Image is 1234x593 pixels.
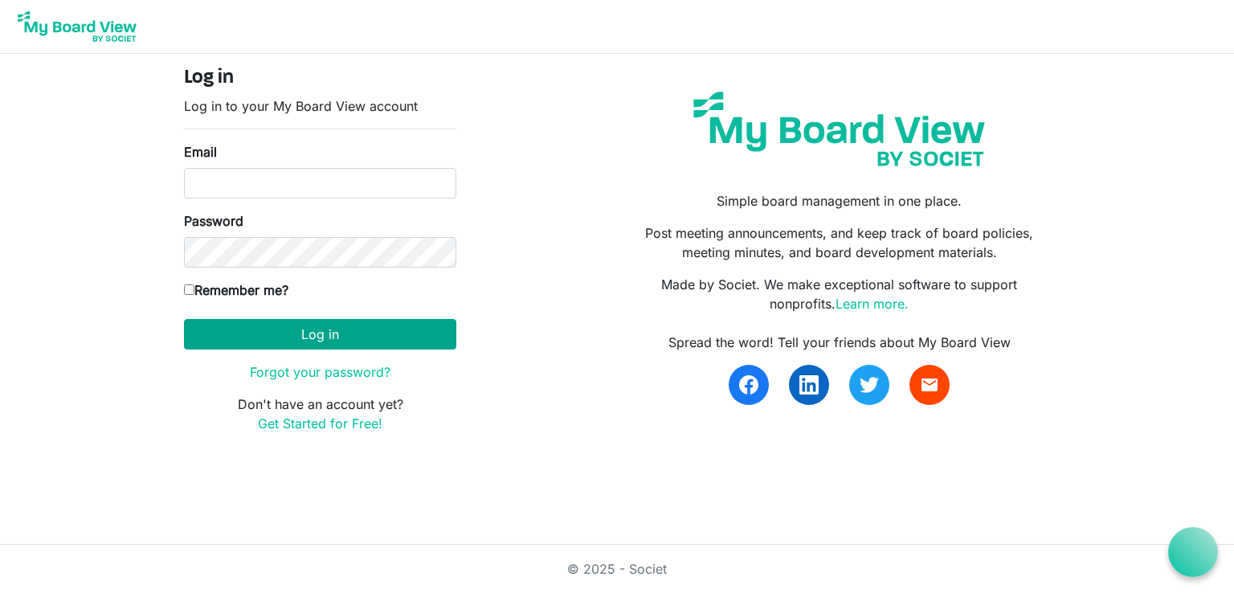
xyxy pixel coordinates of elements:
span: email [920,375,939,395]
label: Email [184,142,217,162]
label: Remember me? [184,280,288,300]
a: Get Started for Free! [258,415,382,431]
img: My Board View Logo [13,6,141,47]
button: Log in [184,319,456,350]
input: Remember me? [184,284,194,295]
img: my-board-view-societ.svg [681,80,997,178]
p: Log in to your My Board View account [184,96,456,116]
a: email [909,365,950,405]
a: Learn more. [836,296,909,312]
img: twitter.svg [860,375,879,395]
a: © 2025 - Societ [567,561,667,577]
img: facebook.svg [739,375,758,395]
p: Don't have an account yet? [184,395,456,433]
h4: Log in [184,67,456,90]
a: Forgot your password? [250,364,390,380]
p: Post meeting announcements, and keep track of board policies, meeting minutes, and board developm... [629,223,1050,262]
img: linkedin.svg [799,375,819,395]
p: Made by Societ. We make exceptional software to support nonprofits. [629,275,1050,313]
label: Password [184,211,243,231]
p: Simple board management in one place. [629,191,1050,211]
div: Spread the word! Tell your friends about My Board View [629,333,1050,352]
